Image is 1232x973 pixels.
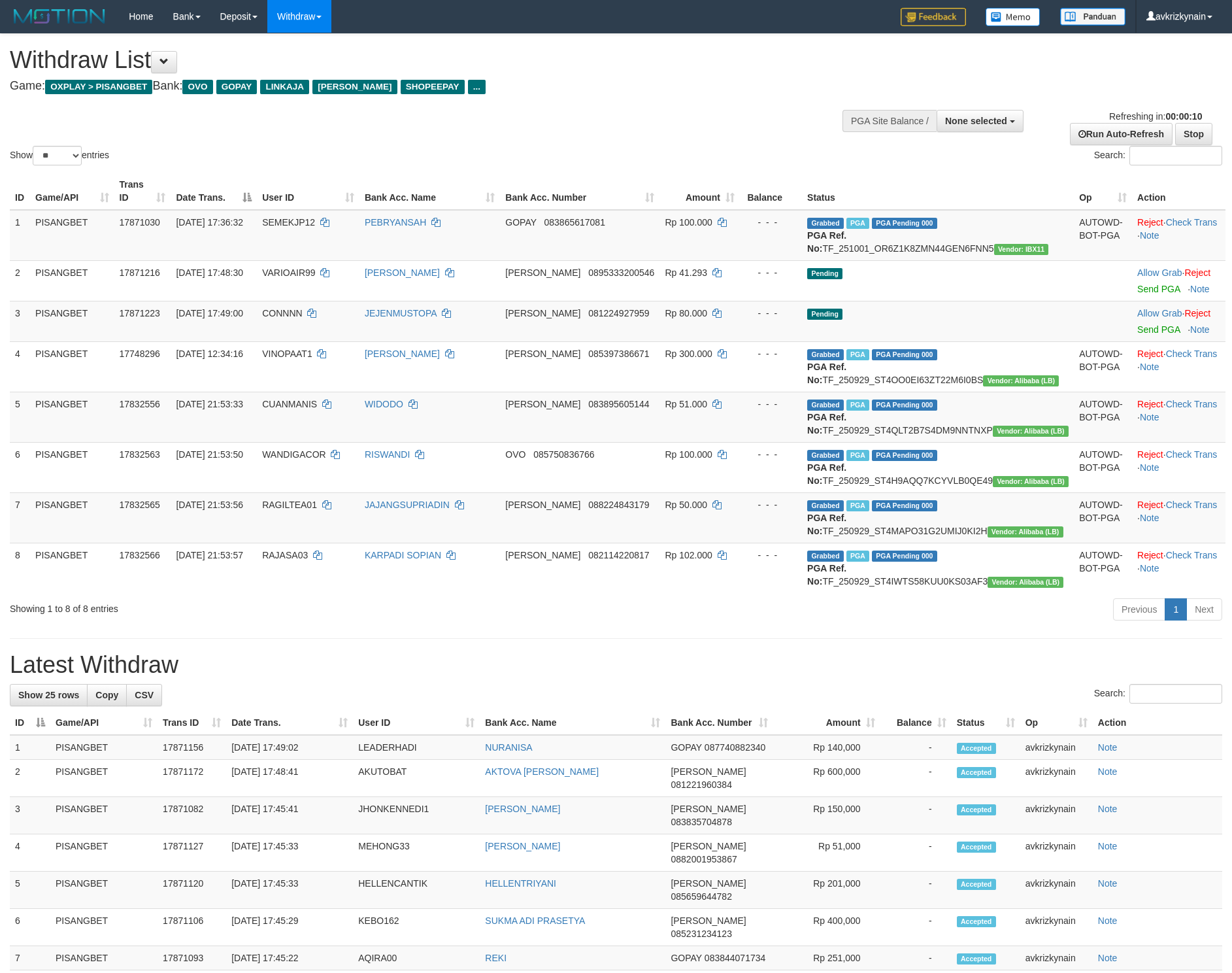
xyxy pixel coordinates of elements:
[705,742,765,753] span: Copy 087740882340 to clipboard
[10,760,50,797] td: 2
[120,217,160,228] span: 17871030
[353,909,480,946] td: KEBO162
[182,80,212,94] span: OVO
[226,909,353,946] td: [DATE] 17:45:29
[10,711,50,735] th: ID: activate to sort column descending
[353,735,480,760] td: LEADERHADI
[1165,111,1202,122] strong: 00:00:10
[505,449,525,460] span: OVO
[671,891,731,902] span: Copy 085659644782 to clipboard
[1074,392,1132,442] td: AUTOWD-BOT-PGA
[745,448,797,461] div: - - -
[665,349,712,359] span: Rp 300.000
[807,412,846,435] b: PGA Ref. No:
[807,230,846,254] b: PGA Ref. No:
[872,218,937,229] span: PGA Pending
[10,597,503,615] div: Showing 1 to 8 of 8 entries
[588,550,649,560] span: Copy 082114220817 to clipboard
[1137,217,1163,228] a: Reject
[10,80,808,93] h4: Game: Bank:
[1074,492,1132,543] td: AUTOWD-BOT-PGA
[745,398,797,411] div: - - -
[807,218,844,229] span: Grabbed
[262,500,317,510] span: RAGILTEA01
[126,684,162,706] a: CSV
[588,267,654,278] span: Copy 0895333200546 to clipboard
[802,492,1074,543] td: TF_250929_ST4MAPO31G2UMIJ0KI2H
[10,872,50,909] td: 5
[665,449,712,460] span: Rp 100.000
[10,543,30,593] td: 8
[983,375,1059,386] span: Vendor URL: https://dashboard.q2checkout.com/secure
[158,909,226,946] td: 17871106
[10,442,30,492] td: 6
[745,266,797,279] div: - - -
[802,341,1074,392] td: TF_250929_ST4OO0EI63ZT22M6I0BS
[87,684,127,706] a: Copy
[10,146,109,165] label: Show entries
[401,80,465,94] span: SHOPEEPAY
[10,210,30,261] td: 1
[485,804,560,814] a: [PERSON_NAME]
[957,916,996,927] span: Accepted
[505,308,580,318] span: [PERSON_NAME]
[937,110,1024,132] button: None selected
[505,550,580,560] span: [PERSON_NAME]
[10,735,50,760] td: 1
[665,217,712,228] span: Rp 100.000
[365,308,437,318] a: JEJENMUSTOPA
[257,173,359,210] th: User ID: activate to sort column ascending
[880,797,952,834] td: -
[986,8,1041,26] img: Button%20Memo.svg
[480,711,665,735] th: Bank Acc. Name: activate to sort column ascending
[353,760,480,797] td: AKUTOBAT
[226,872,353,909] td: [DATE] 17:45:33
[1137,449,1163,460] a: Reject
[30,492,114,543] td: PISANGBET
[880,872,952,909] td: -
[807,500,844,511] span: Grabbed
[10,834,50,872] td: 4
[807,551,844,562] span: Grabbed
[1098,766,1118,777] a: Note
[158,735,226,760] td: 17871156
[745,498,797,511] div: - - -
[10,173,30,210] th: ID
[10,492,30,543] td: 7
[30,543,114,593] td: PISANGBET
[872,450,937,461] span: PGA Pending
[671,841,746,851] span: [PERSON_NAME]
[957,804,996,815] span: Accepted
[120,308,160,318] span: 17871223
[1074,543,1132,593] td: AUTOWD-BOT-PGA
[945,116,1007,126] span: None selected
[1098,953,1118,963] a: Note
[745,347,797,360] div: - - -
[120,349,160,359] span: 17748296
[533,449,594,460] span: Copy 085750836766 to clipboard
[176,550,242,560] span: [DATE] 21:53:57
[120,550,160,560] span: 17832566
[745,216,797,229] div: - - -
[1165,598,1187,621] a: 1
[1074,210,1132,261] td: AUTOWD-BOT-PGA
[505,349,580,359] span: [PERSON_NAME]
[1093,711,1222,735] th: Action
[1020,872,1093,909] td: avkrizkynain
[158,834,226,872] td: 17871127
[773,909,880,946] td: Rp 400,000
[500,173,659,210] th: Bank Acc. Number: activate to sort column ascending
[158,872,226,909] td: 17871120
[1140,462,1159,473] a: Note
[1132,492,1225,543] td: · ·
[30,210,114,261] td: PISANGBET
[1020,834,1093,872] td: avkrizkynain
[30,173,114,210] th: Game/API: activate to sort column ascending
[1137,349,1163,359] a: Reject
[872,400,937,411] span: PGA Pending
[30,442,114,492] td: PISANGBET
[176,449,242,460] span: [DATE] 21:53:50
[807,268,842,279] span: Pending
[807,513,846,536] b: PGA Ref. No:
[957,767,996,778] span: Accepted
